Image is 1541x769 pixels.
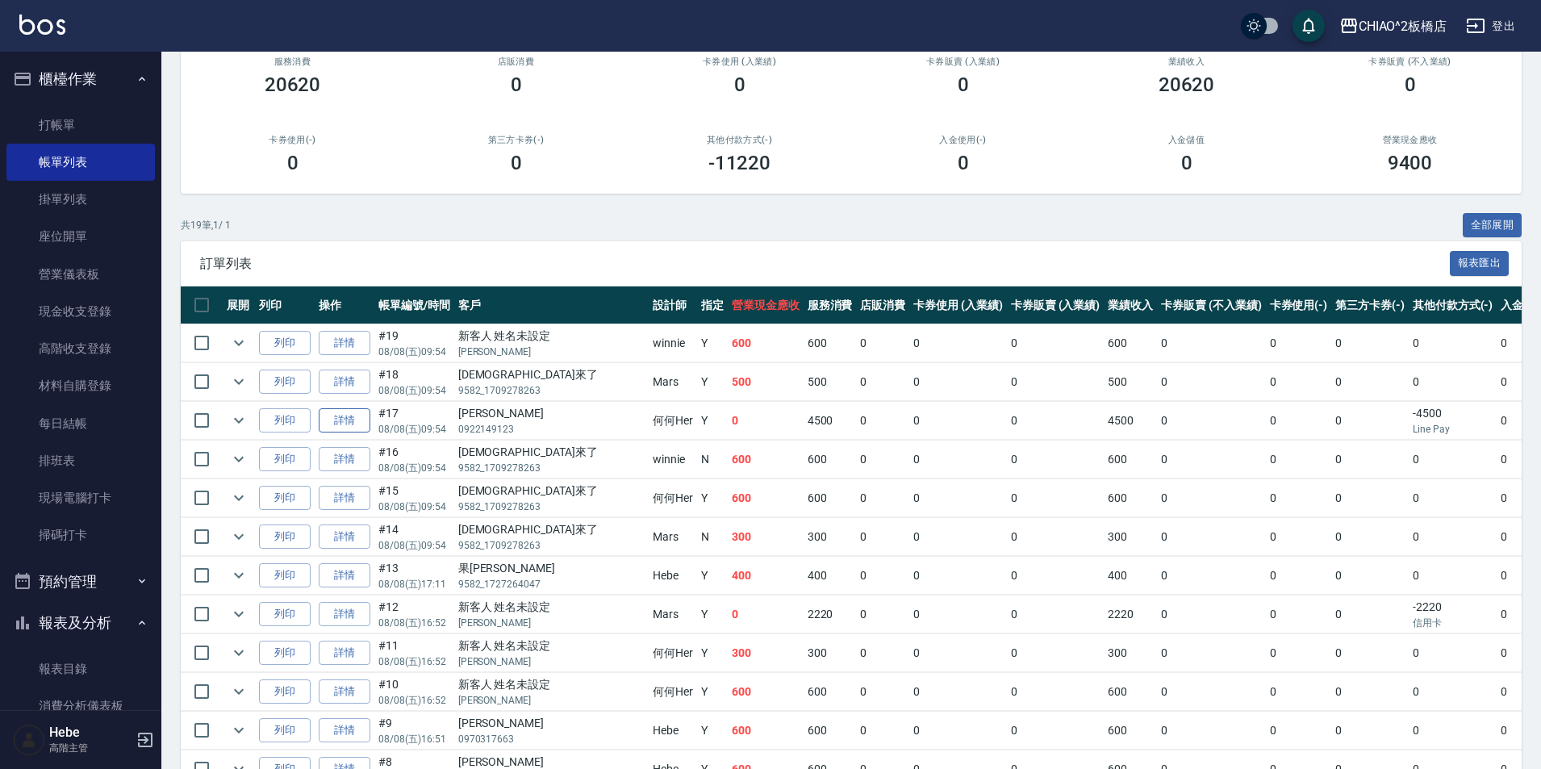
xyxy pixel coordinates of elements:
[265,73,321,96] h3: 20620
[458,422,645,437] p: 0922149123
[909,557,1007,595] td: 0
[6,442,155,479] a: 排班表
[378,422,450,437] p: 08/08 (五) 09:54
[804,634,857,672] td: 300
[856,324,909,362] td: 0
[319,525,370,550] a: 詳情
[958,73,969,96] h3: 0
[856,286,909,324] th: 店販消費
[804,324,857,362] td: 600
[458,444,645,461] div: [DEMOGRAPHIC_DATA]來了
[227,602,251,626] button: expand row
[647,56,832,67] h2: 卡券使用 (入業績)
[378,499,450,514] p: 08/08 (五) 09:54
[1104,596,1157,633] td: 2220
[458,693,645,708] p: [PERSON_NAME]
[1159,73,1215,96] h3: 20620
[458,345,645,359] p: [PERSON_NAME]
[856,557,909,595] td: 0
[1409,402,1497,440] td: -4500
[728,596,804,633] td: 0
[458,654,645,669] p: [PERSON_NAME]
[909,673,1007,711] td: 0
[1266,363,1332,401] td: 0
[649,634,697,672] td: 何何Her
[458,732,645,746] p: 0970317663
[1331,363,1409,401] td: 0
[1409,363,1497,401] td: 0
[856,634,909,672] td: 0
[19,15,65,35] img: Logo
[856,673,909,711] td: 0
[1266,286,1332,324] th: 卡券使用(-)
[374,518,454,556] td: #14
[1157,324,1265,362] td: 0
[1359,16,1447,36] div: CHIAO^2板橋店
[804,479,857,517] td: 600
[1409,712,1497,750] td: 0
[804,673,857,711] td: 600
[1450,251,1510,276] button: 報表匯出
[1266,441,1332,479] td: 0
[697,402,728,440] td: Y
[1104,441,1157,479] td: 600
[378,577,450,591] p: 08/08 (五) 17:11
[374,634,454,672] td: #11
[1007,596,1105,633] td: 0
[728,557,804,595] td: 400
[1157,441,1265,479] td: 0
[378,654,450,669] p: 08/08 (五) 16:52
[454,286,649,324] th: 客戶
[728,712,804,750] td: 600
[1104,286,1157,324] th: 業績收入
[1266,634,1332,672] td: 0
[6,688,155,725] a: 消費分析儀表板
[6,181,155,218] a: 掛單列表
[909,286,1007,324] th: 卡券使用 (入業績)
[1104,712,1157,750] td: 600
[6,218,155,255] a: 座位開單
[1007,712,1105,750] td: 0
[1405,73,1416,96] h3: 0
[200,256,1450,272] span: 訂單列表
[1331,479,1409,517] td: 0
[1409,596,1497,633] td: -2220
[259,331,311,356] button: 列印
[856,479,909,517] td: 0
[319,408,370,433] a: 詳情
[319,370,370,395] a: 詳情
[1331,673,1409,711] td: 0
[259,563,311,588] button: 列印
[424,135,608,145] h2: 第三方卡券(-)
[728,634,804,672] td: 300
[697,363,728,401] td: Y
[374,712,454,750] td: #9
[697,557,728,595] td: Y
[728,673,804,711] td: 600
[728,518,804,556] td: 300
[804,402,857,440] td: 4500
[1266,673,1332,711] td: 0
[6,58,155,100] button: 櫃檯作業
[649,402,697,440] td: 何何Her
[1409,441,1497,479] td: 0
[697,634,728,672] td: Y
[6,330,155,367] a: 高階收支登錄
[649,596,697,633] td: Mars
[1157,712,1265,750] td: 0
[1409,518,1497,556] td: 0
[374,479,454,517] td: #15
[1157,518,1265,556] td: 0
[649,673,697,711] td: 何何Her
[1007,673,1105,711] td: 0
[227,408,251,433] button: expand row
[1104,363,1157,401] td: 500
[1460,11,1522,41] button: 登出
[1266,402,1332,440] td: 0
[856,402,909,440] td: 0
[378,383,450,398] p: 08/08 (五) 09:54
[1331,441,1409,479] td: 0
[728,286,804,324] th: 營業現金應收
[1331,557,1409,595] td: 0
[319,447,370,472] a: 詳情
